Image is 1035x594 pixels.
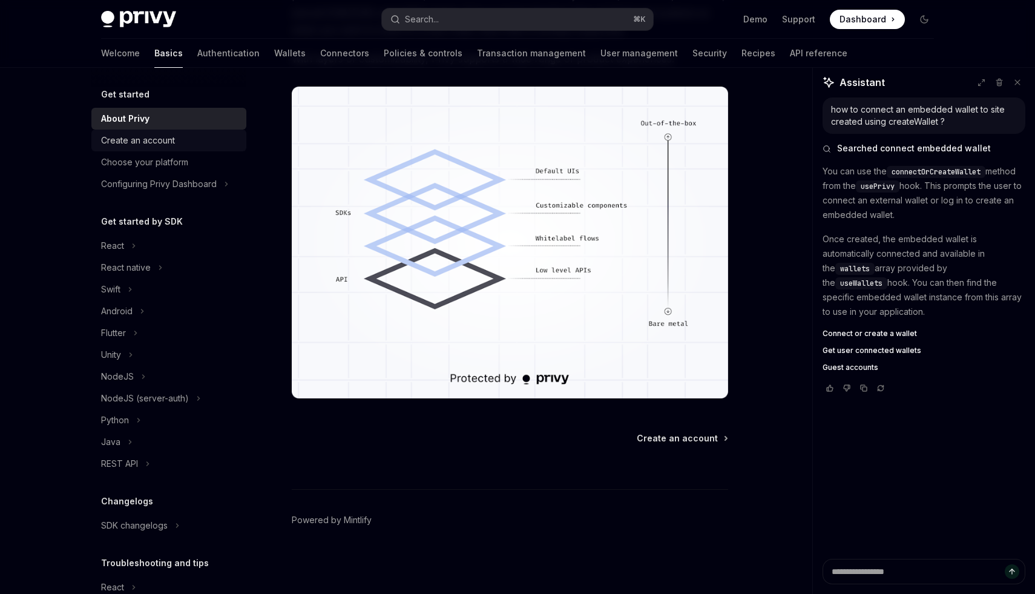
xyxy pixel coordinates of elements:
[382,8,653,30] button: Search...⌘K
[637,432,718,444] span: Create an account
[823,329,1025,338] a: Connect or create a wallet
[101,457,138,471] div: REST API
[101,369,134,384] div: NodeJS
[633,15,646,24] span: ⌘ K
[101,177,217,191] div: Configuring Privy Dashboard
[91,108,246,130] a: About Privy
[101,111,149,126] div: About Privy
[1005,564,1019,579] button: Send message
[837,142,991,154] span: Searched connect embedded wallet
[790,39,847,68] a: API reference
[637,432,727,444] a: Create an account
[154,39,183,68] a: Basics
[892,167,981,177] span: connectOrCreateWallet
[101,155,188,170] div: Choose your platform
[830,10,905,29] a: Dashboard
[839,13,886,25] span: Dashboard
[600,39,678,68] a: User management
[292,87,728,398] img: images/Customization.png
[692,39,727,68] a: Security
[861,182,895,191] span: usePrivy
[823,346,1025,355] a: Get user connected wallets
[743,13,767,25] a: Demo
[101,326,126,340] div: Flutter
[101,391,189,406] div: NodeJS (server-auth)
[915,10,934,29] button: Toggle dark mode
[197,39,260,68] a: Authentication
[384,39,462,68] a: Policies & controls
[101,260,151,275] div: React native
[823,232,1025,319] p: Once created, the embedded wallet is automatically connected and available in the array provided ...
[101,304,133,318] div: Android
[91,130,246,151] a: Create an account
[840,279,882,288] span: useWallets
[101,87,149,102] h5: Get started
[405,12,439,27] div: Search...
[477,39,586,68] a: Transaction management
[274,39,306,68] a: Wallets
[101,494,153,509] h5: Changelogs
[101,348,121,362] div: Unity
[823,164,1025,222] p: You can use the method from the hook. This prompts the user to connect an external wallet or log ...
[101,11,176,28] img: dark logo
[823,329,917,338] span: Connect or create a wallet
[101,556,209,570] h5: Troubleshooting and tips
[292,514,372,526] a: Powered by Mintlify
[823,363,878,372] span: Guest accounts
[101,133,175,148] div: Create an account
[782,13,815,25] a: Support
[101,413,129,427] div: Python
[101,282,120,297] div: Swift
[741,39,775,68] a: Recipes
[831,104,1017,128] div: how to connect an embedded wallet to site created using createWallet ?
[320,39,369,68] a: Connectors
[823,363,1025,372] a: Guest accounts
[823,142,1025,154] button: Searched connect embedded wallet
[823,346,921,355] span: Get user connected wallets
[101,518,168,533] div: SDK changelogs
[840,264,870,274] span: wallets
[101,214,183,229] h5: Get started by SDK
[839,75,885,90] span: Assistant
[101,239,124,253] div: React
[91,151,246,173] a: Choose your platform
[101,39,140,68] a: Welcome
[101,435,120,449] div: Java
